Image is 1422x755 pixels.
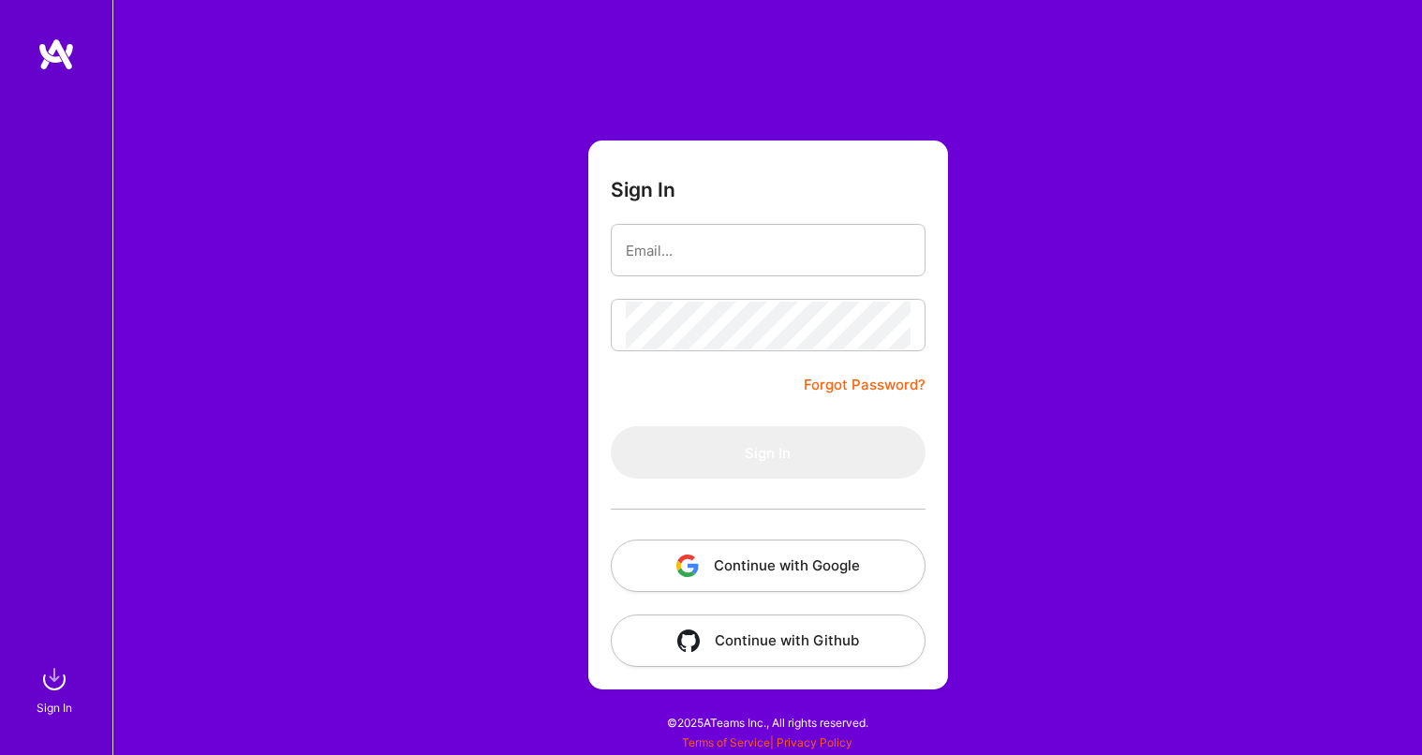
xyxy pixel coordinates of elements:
[36,660,73,698] img: sign in
[682,735,852,749] span: |
[37,698,72,718] div: Sign In
[676,555,699,577] img: icon
[611,178,675,201] h3: Sign In
[804,374,926,396] a: Forgot Password?
[626,227,911,274] input: Email...
[682,735,770,749] a: Terms of Service
[39,660,73,718] a: sign inSign In
[611,614,926,667] button: Continue with Github
[677,629,700,652] img: icon
[777,735,852,749] a: Privacy Policy
[611,540,926,592] button: Continue with Google
[112,699,1422,746] div: © 2025 ATeams Inc., All rights reserved.
[37,37,75,71] img: logo
[611,426,926,479] button: Sign In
